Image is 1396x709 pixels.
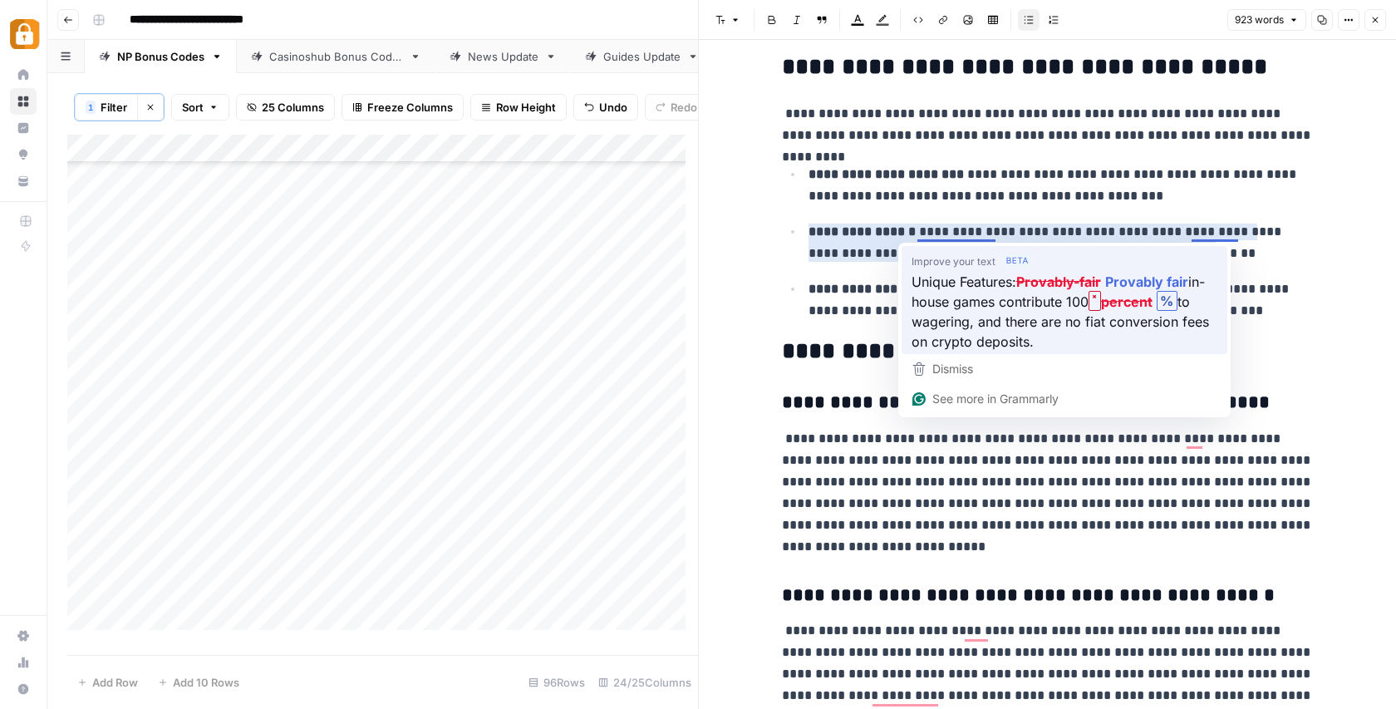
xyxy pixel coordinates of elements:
button: Add 10 Rows [148,669,249,696]
div: Guides Update [603,48,681,65]
img: Adzz Logo [10,19,40,49]
button: Workspace: Adzz [10,13,37,55]
a: Guides Update [571,40,713,73]
a: NP Bonus Codes [85,40,237,73]
span: Sort [182,99,204,116]
span: Undo [599,99,627,116]
span: Add Row [92,674,138,691]
a: Your Data [10,168,37,194]
a: Browse [10,88,37,115]
button: Redo [645,94,708,121]
span: Row Height [496,99,556,116]
a: Settings [10,623,37,649]
div: News Update [468,48,538,65]
span: 25 Columns [262,99,324,116]
a: Usage [10,649,37,676]
button: Undo [573,94,638,121]
button: Help + Support [10,676,37,702]
a: Insights [10,115,37,141]
span: Freeze Columns [367,99,453,116]
button: 1Filter [75,94,137,121]
a: News Update [435,40,571,73]
button: Row Height [470,94,567,121]
div: NP Bonus Codes [117,48,204,65]
button: Freeze Columns [342,94,464,121]
span: Filter [101,99,127,116]
span: 923 words [1235,12,1284,27]
a: Casinoshub Bonus Codes [237,40,435,73]
button: 923 words [1227,9,1306,31]
div: 96 Rows [522,669,592,696]
div: 1 [86,101,96,114]
div: Casinoshub Bonus Codes [269,48,403,65]
div: 24/25 Columns [592,669,698,696]
button: Sort [171,94,229,121]
span: Redo [671,99,697,116]
button: 25 Columns [236,94,335,121]
a: Home [10,62,37,88]
button: Add Row [67,669,148,696]
a: Opportunities [10,141,37,168]
span: Add 10 Rows [173,674,239,691]
span: 1 [88,101,93,114]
